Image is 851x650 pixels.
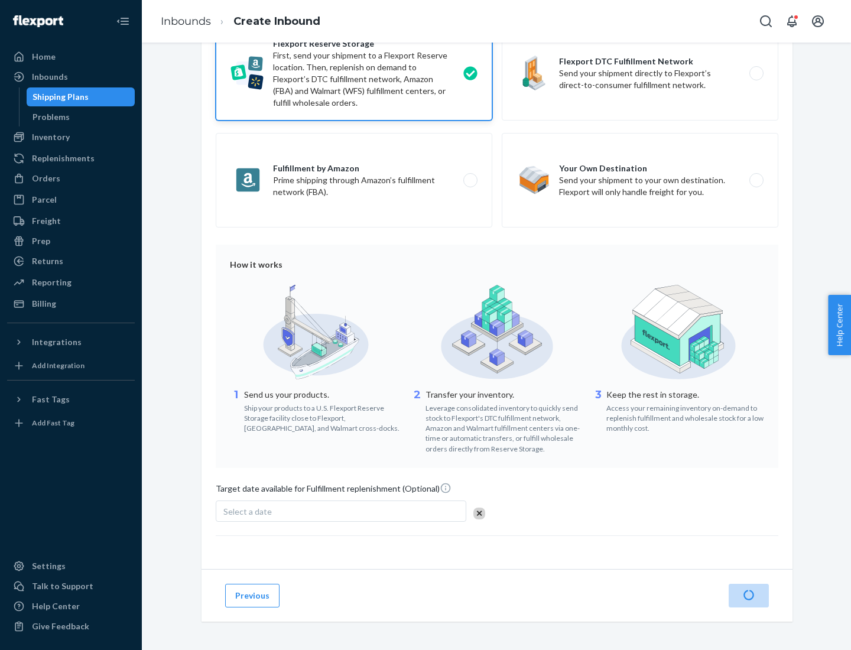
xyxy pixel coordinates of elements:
[32,580,93,592] div: Talk to Support
[33,111,70,123] div: Problems
[806,9,830,33] button: Open account menu
[7,232,135,251] a: Prep
[7,67,135,86] a: Inbounds
[729,584,769,607] button: Next
[7,617,135,636] button: Give Feedback
[7,356,135,375] a: Add Integration
[244,401,402,433] div: Ship your products to a U.S. Flexport Reserve Storage facility close to Flexport, [GEOGRAPHIC_DAT...
[33,91,89,103] div: Shipping Plans
[32,51,56,63] div: Home
[7,212,135,230] a: Freight
[32,194,57,206] div: Parcel
[7,333,135,352] button: Integrations
[425,401,583,454] div: Leverage consolidated inventory to quickly send stock to Flexport's DTC fulfillment network, Amaz...
[32,71,68,83] div: Inbounds
[216,482,452,499] span: Target date available for Fulfillment replenishment (Optional)
[32,152,95,164] div: Replenishments
[32,235,50,247] div: Prep
[32,131,70,143] div: Inventory
[7,149,135,168] a: Replenishments
[7,577,135,596] a: Talk to Support
[7,252,135,271] a: Returns
[780,9,804,33] button: Open notifications
[606,389,764,401] p: Keep the rest in storage.
[32,620,89,632] div: Give Feedback
[32,560,66,572] div: Settings
[7,190,135,209] a: Parcel
[32,277,72,288] div: Reporting
[7,128,135,147] a: Inventory
[225,584,280,607] button: Previous
[828,295,851,355] button: Help Center
[161,15,211,28] a: Inbounds
[7,294,135,313] a: Billing
[7,47,135,66] a: Home
[151,4,330,39] ol: breadcrumbs
[32,336,82,348] div: Integrations
[7,169,135,188] a: Orders
[230,259,764,271] div: How it works
[32,418,74,428] div: Add Fast Tag
[7,273,135,292] a: Reporting
[592,388,604,433] div: 3
[425,389,583,401] p: Transfer your inventory.
[32,360,85,370] div: Add Integration
[32,173,60,184] div: Orders
[223,506,272,516] span: Select a date
[230,388,242,433] div: 1
[233,15,320,28] a: Create Inbound
[32,215,61,227] div: Freight
[7,557,135,576] a: Settings
[32,394,70,405] div: Fast Tags
[7,597,135,616] a: Help Center
[13,15,63,27] img: Flexport logo
[754,9,778,33] button: Open Search Box
[27,87,135,106] a: Shipping Plans
[7,390,135,409] button: Fast Tags
[27,108,135,126] a: Problems
[32,600,80,612] div: Help Center
[32,255,63,267] div: Returns
[411,388,423,454] div: 2
[606,401,764,433] div: Access your remaining inventory on-demand to replenish fulfillment and wholesale stock for a low ...
[244,389,402,401] p: Send us your products.
[7,414,135,433] a: Add Fast Tag
[111,9,135,33] button: Close Navigation
[32,298,56,310] div: Billing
